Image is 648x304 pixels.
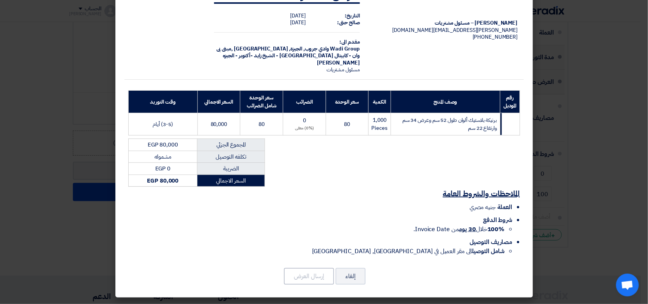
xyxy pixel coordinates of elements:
[284,268,334,285] button: إرسال العرض
[259,120,265,128] span: 80
[443,188,520,199] u: الملاحظات والشروط العامة
[197,139,265,151] td: المجموع الجزئي
[326,91,368,113] th: سعر الوحدة
[340,38,360,46] strong: مقدم الى:
[211,120,227,128] span: 80,000
[459,225,476,234] u: 30 يوم
[283,91,326,113] th: الضرائب
[616,274,639,296] div: Open chat
[155,153,171,161] span: مشموله
[128,91,197,113] th: وقت التوريد
[197,91,240,113] th: السعر الاجمالي
[500,91,520,113] th: رقم الموديل
[487,225,505,234] strong: 100%
[317,59,360,67] span: [PERSON_NAME]
[303,117,306,124] span: 0
[216,45,360,60] span: الجيزة, [GEOGRAPHIC_DATA] ,مبنى بى وان - كابيتال [GEOGRAPHIC_DATA] - الشيخ زايد -أكتوبر - الجيزه
[147,176,178,185] strong: EGP 80,000
[470,238,512,247] span: مصاريف التوصيل
[497,203,512,212] span: العملة
[483,216,512,225] span: شروط الدفع
[336,268,366,285] button: إلغاء
[286,125,323,132] div: (0%) معفى
[402,116,497,132] span: برنيكة بلاستيك ألوان طول 52 سم وعرض 34 سم وارتفاع 22 سم
[197,175,265,187] td: السعر الاجمالي
[368,91,391,113] th: الكمية
[337,19,360,27] strong: صالح حتى:
[197,163,265,175] td: الضريبة
[153,120,173,128] span: (3-5) أيام
[290,12,305,20] span: [DATE]
[344,120,350,128] span: 80
[128,247,505,256] li: الى مقر العميل في [GEOGRAPHIC_DATA], [GEOGRAPHIC_DATA]
[391,91,500,113] th: وصف المنتج
[128,139,197,151] td: EGP 80,000
[393,26,518,34] span: [PERSON_NAME][EMAIL_ADDRESS][DOMAIN_NAME]
[472,247,505,256] strong: شامل التوصيل
[155,164,171,173] span: EGP 0
[372,20,518,27] div: [PERSON_NAME] – مسئول مشتريات
[345,12,360,20] strong: التاريخ:
[197,151,265,163] td: تكلفه التوصيل
[303,45,360,53] span: Wadi Group وادي جروب,
[372,116,388,132] span: 1,000 Pieces
[413,225,505,234] span: خلال من Invoice Date.
[290,19,305,27] span: [DATE]
[240,91,283,113] th: سعر الوحدة شامل الضرائب
[470,203,496,212] span: جنيه مصري
[326,66,360,74] span: مسئول مشتريات
[473,33,518,41] span: [PHONE_NUMBER]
